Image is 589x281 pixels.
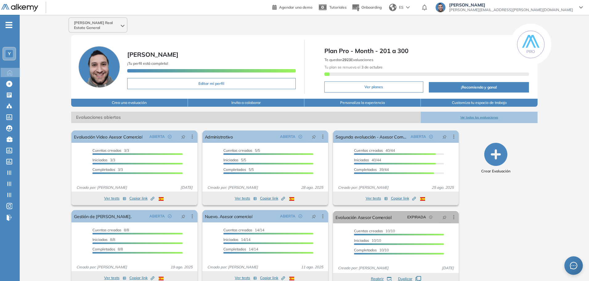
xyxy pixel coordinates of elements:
span: 39/44 [354,167,389,172]
span: ABIERTA [149,134,165,139]
span: Agendar una demo [279,5,312,10]
span: Cuentas creadas [354,229,383,233]
a: Segunda evaluación - Asesor Comercial. [335,130,408,143]
span: 28 ago. 2025 [299,185,326,190]
button: Ver todas las evaluaciones [421,112,537,123]
span: Cuentas creadas [223,148,252,153]
span: Iniciadas [354,158,369,162]
span: Iniciadas [354,238,369,243]
span: Completados [92,247,115,251]
span: check-circle [168,214,172,218]
button: Copiar link [391,195,416,202]
span: Iniciadas [223,158,238,162]
span: Creado por: [PERSON_NAME] [205,185,260,190]
i: - [6,24,12,26]
span: Copiar link [260,275,285,281]
span: Completados [354,167,377,172]
span: Copiar link [391,196,416,201]
a: Administrativo [205,130,233,143]
span: 10/10 [354,238,381,243]
span: check-circle [168,135,172,138]
span: Copiar link [129,196,154,201]
a: Gestión de [PERSON_NAME]. [74,210,131,222]
span: Completados [354,248,377,252]
span: check-circle [299,135,302,138]
span: pushpin [181,214,185,219]
span: ABIERTA [280,213,295,219]
span: Cuentas creadas [92,228,121,232]
span: 8/8 [92,247,123,251]
span: 19 ago. 2025 [168,264,195,270]
button: pushpin [307,211,321,221]
button: Ver planes [324,81,424,93]
span: 40/44 [354,148,395,153]
span: check-circle [429,135,433,138]
button: pushpin [438,212,451,222]
button: Ver tests [235,195,257,202]
span: Crear Evaluación [481,168,510,174]
span: 8/8 [92,237,115,242]
span: ABIERTA [280,134,295,139]
span: Creado por: [PERSON_NAME] [74,264,129,270]
span: 40/44 [354,158,381,162]
span: [PERSON_NAME] [127,51,178,58]
img: ESP [159,197,164,201]
span: ABIERTA [411,134,426,139]
img: arrow [406,6,410,9]
span: Te quedan Evaluaciones [324,57,373,62]
button: Editar mi perfil [127,78,295,89]
span: 14/14 [223,228,264,232]
span: 10/10 [354,248,389,252]
span: Creado por: [PERSON_NAME] [74,185,129,190]
span: 3/3 [92,167,123,172]
span: Creado por: [PERSON_NAME] [335,185,391,190]
span: ABIERTA [149,213,165,219]
button: pushpin [438,132,451,142]
span: Creado por: [PERSON_NAME] [205,264,260,270]
span: Plan Pro - Month - 201 a 300 [324,46,529,56]
img: world [389,4,396,11]
span: pushpin [312,214,316,219]
span: 11 ago. 2025 [299,264,326,270]
button: pushpin [177,132,190,142]
span: pushpin [312,134,316,139]
button: ¡Recomienda y gana! [429,82,529,93]
button: pushpin [177,211,190,221]
span: Iniciadas [92,158,108,162]
span: ¡Tu perfil está completo! [127,61,168,66]
span: 3/3 [92,148,129,153]
img: ESP [289,277,294,280]
button: Invita a colaborar [188,99,304,107]
span: Tutoriales [329,5,347,10]
span: [DATE] [439,265,456,271]
span: 5/5 [223,167,254,172]
button: Personaliza la experiencia [304,99,421,107]
span: pushpin [442,134,447,139]
span: Cuentas creadas [223,228,252,232]
button: Crear Evaluación [481,143,510,174]
button: Customiza tu espacio de trabajo [421,99,537,107]
span: Creado por: [PERSON_NAME] [335,265,391,271]
span: 5/5 [223,148,260,153]
span: Iniciadas [223,237,238,242]
span: Cuentas creadas [354,148,383,153]
span: [PERSON_NAME] Real Estate General [74,20,120,30]
span: 5/5 [223,158,246,162]
span: Iniciadas [92,237,108,242]
button: pushpin [307,132,321,142]
button: Copiar link [260,195,285,202]
button: Onboarding [351,1,382,14]
img: Foto de perfil [79,46,120,88]
span: 10/10 [354,229,395,233]
span: Cuentas creadas [92,148,121,153]
span: message [570,262,577,269]
img: ESP [289,197,294,201]
span: Copiar link [260,196,285,201]
img: Logo [1,4,38,12]
span: 8/8 [92,228,129,232]
span: 3/3 [92,158,115,162]
img: ESP [159,277,164,280]
button: Crea una evaluación [71,99,188,107]
span: Completados [223,167,246,172]
button: Ver tests [104,195,126,202]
